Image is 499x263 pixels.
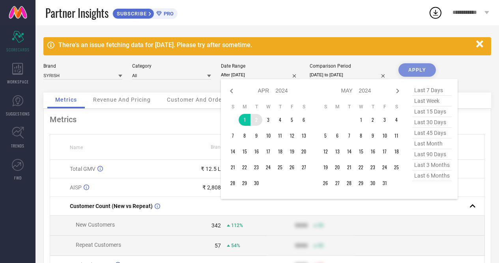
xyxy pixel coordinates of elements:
[412,170,452,181] span: last 6 months
[298,146,310,157] td: Sat Apr 20 2024
[262,161,274,173] td: Wed Apr 24 2024
[227,146,239,157] td: Sun Apr 14 2024
[239,114,250,126] td: Mon Apr 01 2024
[391,161,402,173] td: Sat May 25 2024
[221,63,300,69] div: Date Range
[428,6,443,20] div: Open download list
[274,130,286,142] td: Thu Apr 11 2024
[412,117,452,128] span: last 30 days
[295,242,308,249] div: 9999
[262,114,274,126] td: Wed Apr 03 2024
[239,146,250,157] td: Mon Apr 15 2024
[379,146,391,157] td: Fri May 17 2024
[391,104,402,110] th: Saturday
[274,146,286,157] td: Thu Apr 18 2024
[250,146,262,157] td: Tue Apr 16 2024
[367,146,379,157] td: Thu May 16 2024
[367,161,379,173] td: Thu May 23 2024
[215,242,221,249] div: 57
[7,79,29,85] span: WORKSPACE
[331,104,343,110] th: Monday
[274,104,286,110] th: Thursday
[379,161,391,173] td: Fri May 24 2024
[6,47,30,53] span: SCORECARDS
[227,130,239,142] td: Sun Apr 07 2024
[227,104,239,110] th: Sunday
[70,184,82,191] span: AISP
[298,114,310,126] td: Sat Apr 06 2024
[262,130,274,142] td: Wed Apr 10 2024
[162,11,174,17] span: PRO
[393,86,402,96] div: Next month
[295,222,308,229] div: 9999
[227,177,239,189] td: Sun Apr 28 2024
[379,114,391,126] td: Fri May 03 2024
[70,145,83,150] span: Name
[343,146,355,157] td: Tue May 14 2024
[76,221,115,228] span: New Customers
[379,104,391,110] th: Friday
[239,104,250,110] th: Monday
[318,223,323,228] span: 50
[76,242,121,248] span: Repeat Customers
[355,104,367,110] th: Wednesday
[286,146,298,157] td: Fri Apr 19 2024
[274,161,286,173] td: Thu Apr 25 2024
[310,63,389,69] div: Comparison Period
[320,177,331,189] td: Sun May 26 2024
[6,111,30,117] span: SUGGESTIONS
[227,86,236,96] div: Previous month
[391,130,402,142] td: Sat May 11 2024
[202,184,221,191] div: ₹ 2,808
[43,63,122,69] div: Brand
[355,130,367,142] td: Wed May 08 2024
[239,177,250,189] td: Mon Apr 29 2024
[367,130,379,142] td: Thu May 09 2024
[298,161,310,173] td: Sat Apr 27 2024
[239,161,250,173] td: Mon Apr 22 2024
[50,115,485,124] div: Metrics
[250,114,262,126] td: Tue Apr 02 2024
[310,71,389,79] input: Select comparison period
[320,146,331,157] td: Sun May 12 2024
[355,161,367,173] td: Wed May 22 2024
[274,114,286,126] td: Thu Apr 04 2024
[412,149,452,160] span: last 90 days
[412,106,452,117] span: last 15 days
[286,114,298,126] td: Fri Apr 05 2024
[286,104,298,110] th: Friday
[412,160,452,170] span: last 3 months
[231,243,240,248] span: 54%
[355,177,367,189] td: Wed May 29 2024
[379,130,391,142] td: Fri May 10 2024
[201,166,221,172] div: ₹ 12.5 L
[343,161,355,173] td: Tue May 21 2024
[355,114,367,126] td: Wed May 01 2024
[211,144,237,150] span: Brand Value
[343,104,355,110] th: Tuesday
[412,128,452,138] span: last 45 days
[343,130,355,142] td: Tue May 07 2024
[11,143,24,149] span: TRENDS
[112,6,178,19] a: SUBSCRIBEPRO
[355,146,367,157] td: Wed May 15 2024
[239,130,250,142] td: Mon Apr 08 2024
[211,222,221,229] div: 342
[286,161,298,173] td: Fri Apr 26 2024
[45,5,108,21] span: Partner Insights
[250,177,262,189] td: Tue Apr 30 2024
[298,104,310,110] th: Saturday
[412,96,452,106] span: last week
[55,96,77,103] span: Metrics
[250,161,262,173] td: Tue Apr 23 2024
[286,130,298,142] td: Fri Apr 12 2024
[262,104,274,110] th: Wednesday
[262,146,274,157] td: Wed Apr 17 2024
[367,104,379,110] th: Thursday
[320,130,331,142] td: Sun May 05 2024
[320,161,331,173] td: Sun May 19 2024
[58,41,472,49] div: There's an issue fetching data for [DATE]. Please try after sometime.
[320,104,331,110] th: Sunday
[167,96,227,103] span: Customer And Orders
[331,130,343,142] td: Mon May 06 2024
